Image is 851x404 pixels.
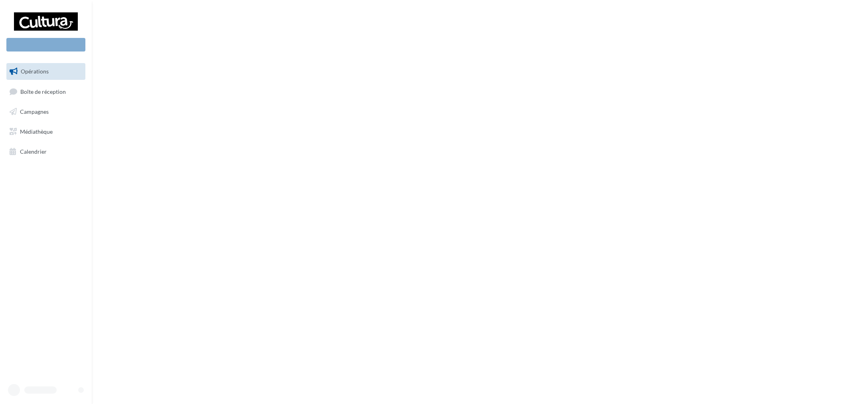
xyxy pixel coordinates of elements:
span: Boîte de réception [20,88,66,95]
div: Nouvelle campagne [6,38,85,51]
a: Calendrier [5,143,87,160]
span: Campagnes [20,108,49,115]
a: Opérations [5,63,87,80]
a: Médiathèque [5,123,87,140]
span: Médiathèque [20,128,53,135]
a: Boîte de réception [5,83,87,100]
span: Calendrier [20,148,47,154]
span: Opérations [21,68,49,75]
a: Campagnes [5,103,87,120]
